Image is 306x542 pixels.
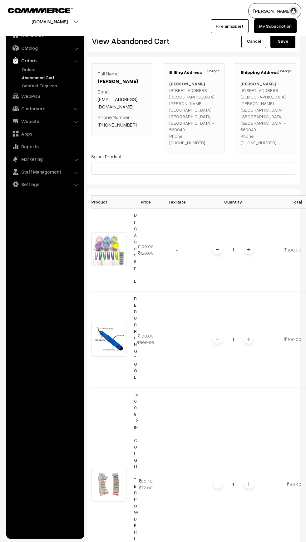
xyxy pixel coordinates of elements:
[207,68,220,74] a: Change
[92,36,189,46] h2: View Abandoned Cart
[279,68,291,74] a: Change
[91,195,130,208] th: Product
[288,247,301,252] span: 100.00
[98,113,147,128] p: Phone Number
[247,482,250,486] img: plusI
[130,208,161,291] td: 100.00
[20,66,82,73] a: Orders
[193,195,274,208] th: Quantity
[8,6,62,14] a: COMMMERCE
[139,485,153,490] strike: 72.00
[8,116,82,127] a: Website
[8,8,73,13] img: COMMMERCE
[216,482,219,486] img: minus
[288,337,301,342] span: 100.00
[91,322,126,357] img: 1700893200471-183980573.png
[169,70,218,75] h3: Billing Address
[274,195,305,208] th: Total
[216,338,219,341] img: minus
[91,153,121,160] label: Select Product
[130,291,161,387] td: 100.00
[8,90,82,102] a: WebPOS
[98,96,137,110] a: [EMAIL_ADDRESS][DOMAIN_NAME]
[247,338,250,341] img: plusI
[8,179,82,190] a: Settings
[8,166,82,177] a: Staff Management
[176,482,178,487] span: -
[98,122,137,128] a: [PHONE_NUMBER]
[20,82,82,89] a: Contact Enquires
[8,55,82,66] a: Orders
[176,337,178,342] span: -
[169,81,205,86] b: [PERSON_NAME]
[98,78,138,84] a: [PERSON_NAME]
[176,247,178,252] span: -
[290,482,301,487] span: 50.40
[130,195,161,208] th: Price
[8,153,82,165] a: Marketing
[91,467,126,502] img: 1714941226572-935408770.png
[254,19,297,33] a: My Subscription
[169,80,218,146] p: [STREET_ADDRESS][DEMOGRAPHIC_DATA][PERSON_NAME] [GEOGRAPHIC_DATA], [GEOGRAPHIC_DATA], [GEOGRAPHIC...
[240,81,276,86] b: [PERSON_NAME]
[240,80,289,146] p: [STREET_ADDRESS][DEMOGRAPHIC_DATA][PERSON_NAME] [GEOGRAPHIC_DATA], [GEOGRAPHIC_DATA], [GEOGRAPHIC...
[91,232,126,267] img: 1725303551060-408974281.png
[161,195,193,208] th: Tax Rate
[240,70,289,75] h3: Shipping Address
[134,296,137,380] a: DEBURRING TOOL
[20,74,82,81] a: Abandoned Cart
[289,6,298,16] img: user
[270,34,295,48] button: Save
[10,14,90,29] button: [DOMAIN_NAME]
[247,248,250,251] img: plusI
[137,340,154,345] strike: 300.00
[248,3,301,19] button: [PERSON_NAME]…
[241,34,266,48] a: Cancel
[134,213,137,284] a: MICA Set 6in1 L
[8,42,82,54] a: Catalog
[216,248,219,251] img: minus
[138,250,154,256] strike: 150.00
[211,19,249,33] a: Hire an Expert
[98,70,147,85] p: Full Name
[98,88,147,110] p: Email
[8,128,82,139] a: Apps
[8,141,82,152] a: Reports
[8,103,82,114] a: Customers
